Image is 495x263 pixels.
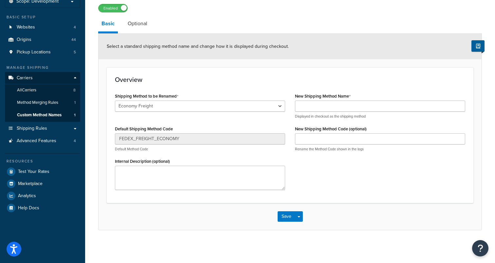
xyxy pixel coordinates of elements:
span: Test Your Rates [18,169,49,175]
a: Carriers [5,72,80,84]
span: 5 [74,49,76,55]
a: Shipping Rules [5,122,80,135]
li: Pickup Locations [5,46,80,58]
a: Optional [124,16,151,31]
span: Carriers [17,75,33,81]
li: Carriers [5,72,80,122]
a: Basic [98,16,118,33]
a: Method Merging Rules1 [5,97,80,109]
span: Custom Method Names [17,112,62,118]
a: Analytics [5,190,80,202]
a: Origins44 [5,34,80,46]
span: Analytics [18,193,36,199]
span: Select a standard shipping method name and change how it is displayed during checkout. [107,43,289,50]
span: Method Merging Rules [17,100,58,105]
p: Displayed in checkout as the shipping method [295,114,465,119]
li: Custom Method Names [5,109,80,121]
a: Websites4 [5,21,80,33]
button: Save [278,211,295,222]
span: Help Docs [18,205,39,211]
div: Basic Setup [5,14,80,20]
span: 4 [74,25,76,30]
span: 8 [73,87,76,93]
span: Advanced Features [17,138,56,144]
div: Manage Shipping [5,65,80,70]
span: 4 [74,138,76,144]
label: New Shipping Method Code (optional) [295,126,367,131]
span: Origins [17,37,31,43]
li: Advanced Features [5,135,80,147]
h3: Overview [115,76,465,83]
span: 1 [74,112,76,118]
span: Marketplace [18,181,43,187]
li: Origins [5,34,80,46]
a: AllCarriers8 [5,84,80,96]
span: All Carriers [17,87,36,93]
label: Internal Description (optional) [115,159,170,164]
a: Marketplace [5,178,80,190]
label: Default Shipping Method Code [115,126,173,131]
span: 1 [74,100,76,105]
span: Pickup Locations [17,49,51,55]
a: Help Docs [5,202,80,214]
li: Websites [5,21,80,33]
p: Default Method Code [115,147,285,152]
button: Open Resource Center [472,240,488,256]
a: Pickup Locations5 [5,46,80,58]
p: Rename the Method Code shown in the logs [295,147,465,152]
li: Method Merging Rules [5,97,80,109]
a: Custom Method Names1 [5,109,80,121]
a: Test Your Rates [5,166,80,178]
span: 44 [71,37,76,43]
span: Websites [17,25,35,30]
label: New Shipping Method Name [295,94,351,99]
a: Advanced Features4 [5,135,80,147]
label: Enabled [99,4,127,12]
label: Shipping Method to be Renamed [115,94,178,99]
div: Resources [5,159,80,164]
span: Shipping Rules [17,126,47,131]
button: Show Help Docs [471,40,485,52]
